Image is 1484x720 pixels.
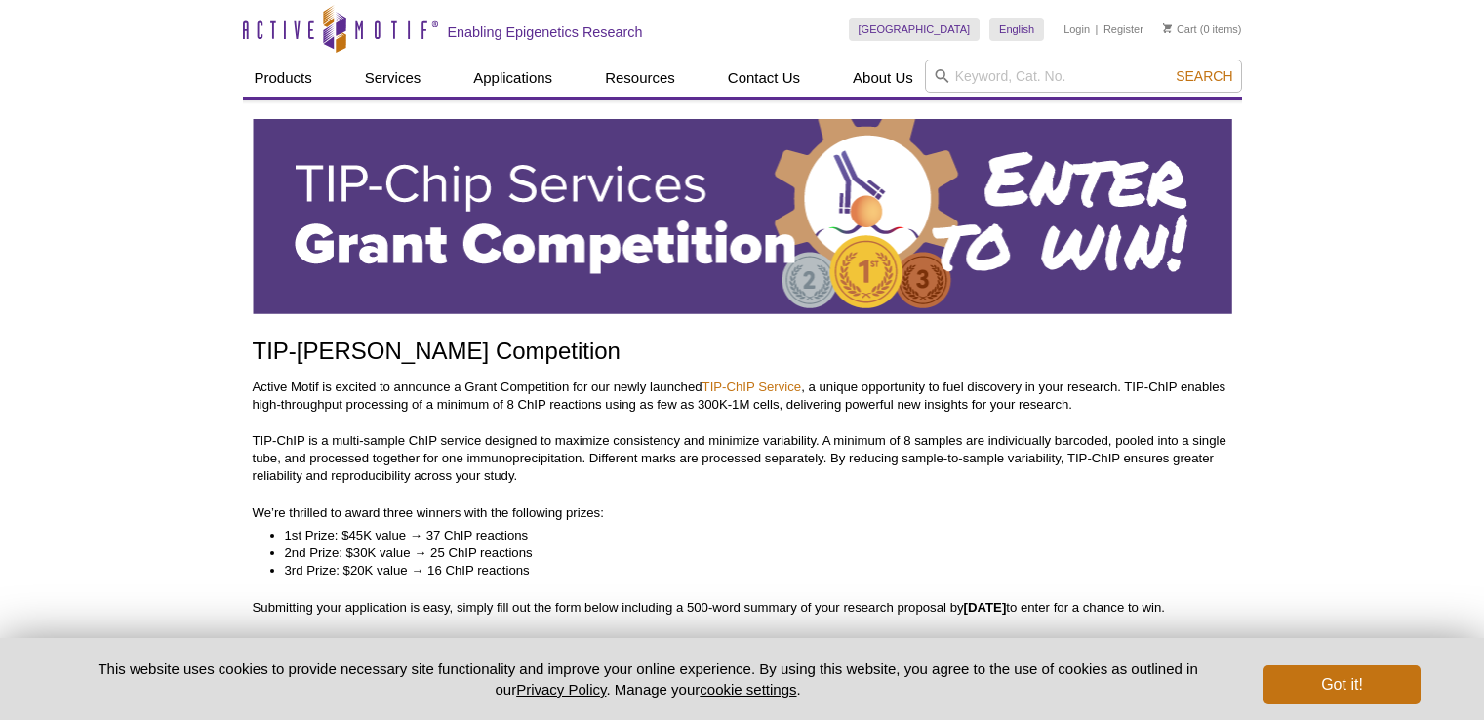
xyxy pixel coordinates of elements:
img: Active Motif TIP-ChIP Services Grant Competition [253,119,1232,314]
button: cookie settings [700,681,796,698]
li: 3rd Prize: $20K value → 16 ChIP reactions [285,562,1213,580]
input: Keyword, Cat. No. [925,60,1242,93]
li: | [1096,18,1099,41]
a: Services [353,60,433,97]
p: Active Motif is excited to announce a Grant Competition for our newly launched , a unique opportu... [253,379,1232,414]
a: Login [1063,22,1090,36]
p: This website uses cookies to provide necessary site functionality and improve your online experie... [64,659,1232,700]
button: Got it! [1263,665,1420,704]
li: (0 items) [1163,18,1242,41]
button: Search [1170,67,1238,85]
p: We’re thrilled to award three winners with the following prizes: [253,504,1232,522]
h1: TIP-[PERSON_NAME] Competition [253,339,1232,367]
li: 2nd Prize: $30K value → 25 ChIP reactions [285,544,1213,562]
li: 1st Prize: $45K value → 37 ChIP reactions [285,527,1213,544]
p: TIP-ChIP is a multi-sample ChIP service designed to maximize consistency and minimize variability... [253,432,1232,485]
a: Applications [461,60,564,97]
a: About Us [841,60,925,97]
a: Privacy Policy [516,681,606,698]
strong: [DATE] [964,600,1007,615]
a: TIP-ChIP Service [702,380,802,394]
h2: Enabling Epigenetics Research [448,23,643,41]
a: Resources [593,60,687,97]
span: Search [1176,68,1232,84]
a: [GEOGRAPHIC_DATA] [849,18,981,41]
a: Cart [1163,22,1197,36]
a: Contact Us [716,60,812,97]
a: English [989,18,1044,41]
a: Products [243,60,324,97]
iframe: Intercom live chat [1418,654,1464,700]
a: Register [1103,22,1143,36]
img: Your Cart [1163,23,1172,33]
p: Submitting your application is easy, simply fill out the form below including a 500-word summary ... [253,599,1232,617]
p: *Terms & Conditions: Award amounts are presented in USD but may be adjusted to local currency for... [253,636,1232,671]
